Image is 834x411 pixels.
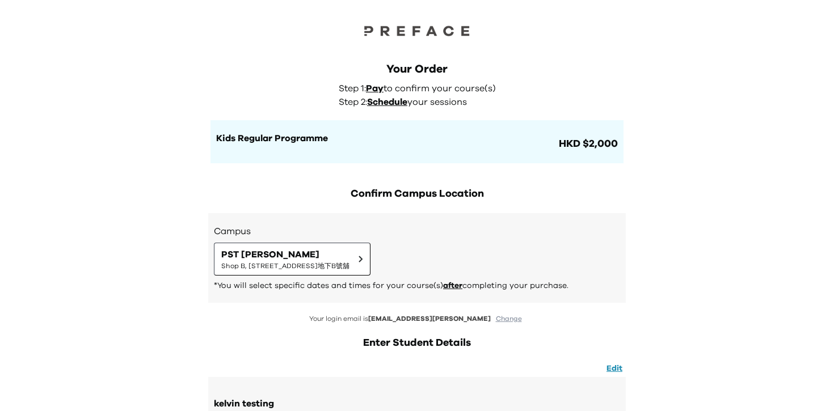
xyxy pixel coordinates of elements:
[221,261,349,270] span: Shop B, [STREET_ADDRESS]地下B號舖
[339,95,502,109] p: Step 2: your sessions
[360,23,474,39] img: Preface Logo
[221,248,349,261] span: PST [PERSON_NAME]
[216,132,557,145] h1: Kids Regular Programme
[557,136,618,152] span: HKD $2,000
[208,314,626,324] p: Your login email is
[366,84,384,93] span: Pay
[339,82,502,95] p: Step 1: to confirm your course(s)
[492,314,525,324] button: Change
[368,315,491,322] span: [EMAIL_ADDRESS][PERSON_NAME]
[214,243,370,276] button: PST [PERSON_NAME]Shop B, [STREET_ADDRESS]地下B號舖
[443,282,462,290] span: after
[210,61,624,77] div: Your Order
[367,98,407,107] span: Schedule
[214,280,620,291] p: *You will select specific dates and times for your course(s) completing your purchase.
[214,224,620,238] h3: Campus
[603,362,626,375] button: Edit
[208,186,626,202] h2: Confirm Campus Location
[208,335,626,351] h2: Enter Student Details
